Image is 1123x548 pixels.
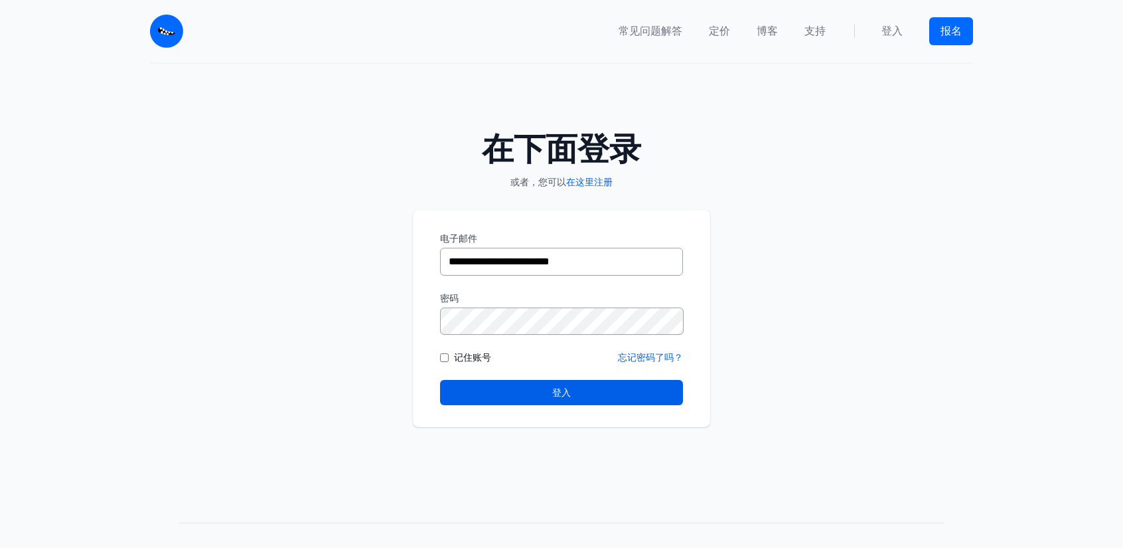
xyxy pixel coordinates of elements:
[709,25,730,37] font: 定价
[757,25,778,37] font: 博客
[709,23,730,39] a: 定价
[440,380,683,405] button: 登入
[940,25,962,37] font: 报名
[566,177,613,187] a: 在这里注册
[440,233,477,244] font: 电子邮件
[757,23,778,39] a: 博客
[804,25,826,37] font: 支持
[454,352,491,363] font: 记住账号
[619,23,682,39] a: 常见问题解答
[881,23,903,39] a: 登入
[618,352,683,363] a: 忘记密码了吗？
[510,177,566,187] font: 或者，您可以
[440,293,459,304] font: 密码
[482,130,641,167] font: 在下面登录
[552,387,571,398] font: 登入
[804,23,826,39] a: 支持
[150,15,183,48] img: 电子邮件怪兽
[619,25,682,37] font: 常见问题解答
[881,25,903,37] font: 登入
[929,17,973,45] a: 报名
